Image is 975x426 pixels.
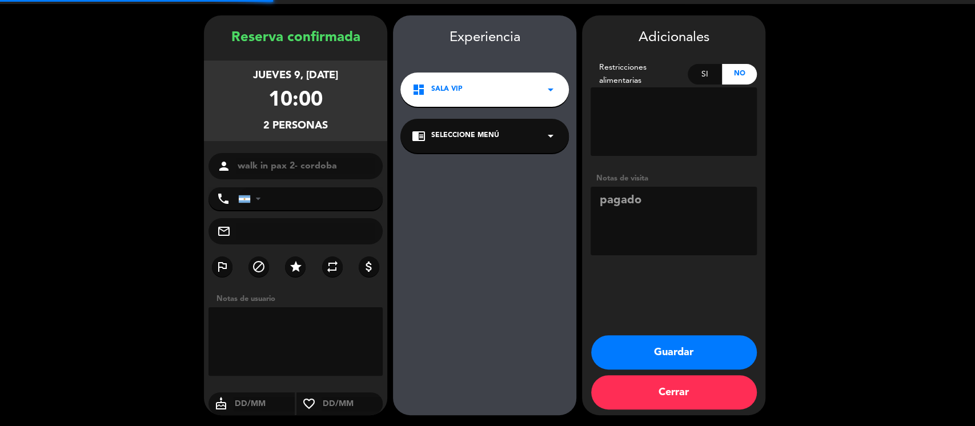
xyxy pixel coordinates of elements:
[431,130,499,142] span: Seleccione Menú
[253,67,338,84] div: jueves 9, [DATE]
[544,129,557,143] i: arrow_drop_down
[326,260,339,274] i: repeat
[412,83,426,97] i: dashboard
[591,375,757,409] button: Cerrar
[591,172,757,184] div: Notas de visita
[322,397,383,411] input: DD/MM
[412,129,426,143] i: chrome_reader_mode
[217,159,231,173] i: person
[204,27,387,49] div: Reserva confirmada
[591,61,688,87] div: Restricciones alimentarias
[296,397,322,411] i: favorite_border
[268,84,323,118] div: 10:00
[211,293,387,305] div: Notas de usuario
[544,83,557,97] i: arrow_drop_down
[393,27,576,49] div: Experiencia
[239,188,265,210] div: Argentina: +54
[722,64,757,85] div: No
[431,84,463,95] span: SALA VIP
[252,260,266,274] i: block
[216,192,230,206] i: phone
[362,260,376,274] i: attach_money
[263,118,328,134] div: 2 personas
[215,260,229,274] i: outlined_flag
[208,397,234,411] i: cake
[234,397,295,411] input: DD/MM
[591,27,757,49] div: Adicionales
[688,64,723,85] div: Si
[217,224,231,238] i: mail_outline
[591,335,757,369] button: Guardar
[288,260,302,274] i: star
